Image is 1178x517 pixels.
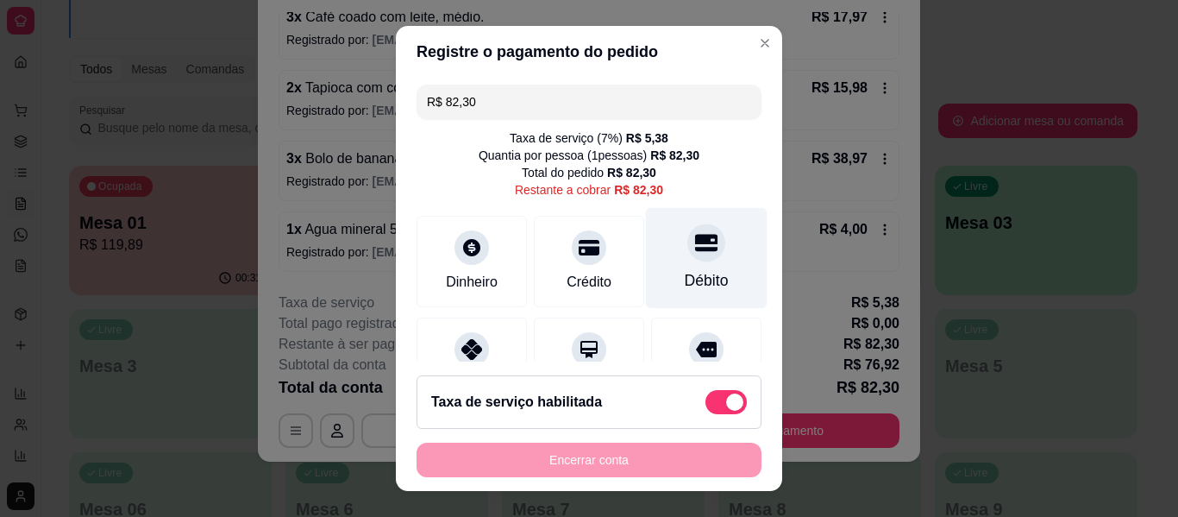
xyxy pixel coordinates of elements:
[479,147,699,164] div: Quantia por pessoa ( 1 pessoas)
[614,181,663,199] div: R$ 82,30
[567,272,611,293] div: Crédito
[515,181,663,199] div: Restante a cobrar
[427,85,751,119] input: Ex.: hambúrguer de cordeiro
[510,129,668,147] div: Taxa de serviço ( 7 %)
[626,129,668,147] div: R$ 5,38
[607,164,656,181] div: R$ 82,30
[751,29,779,57] button: Close
[396,26,782,78] header: Registre o pagamento do pedido
[446,272,498,293] div: Dinheiro
[431,392,602,413] h2: Taxa de serviço habilitada
[522,164,656,181] div: Total do pedido
[650,147,699,164] div: R$ 82,30
[685,269,729,292] div: Débito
